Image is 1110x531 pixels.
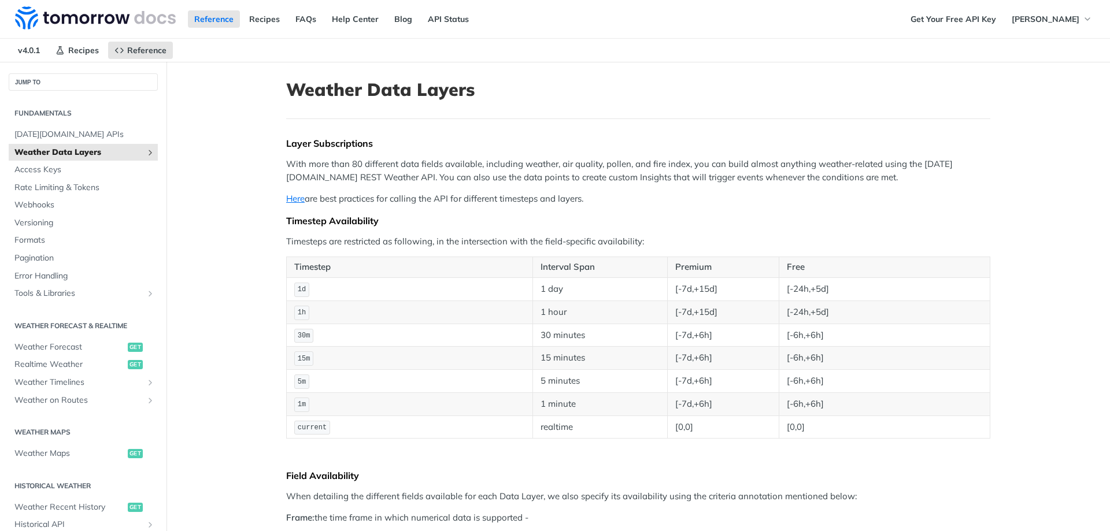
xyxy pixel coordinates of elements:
button: Show subpages for Weather Timelines [146,378,155,387]
a: FAQs [289,10,323,28]
a: Access Keys [9,161,158,179]
div: Timestep Availability [286,215,990,226]
span: [DATE][DOMAIN_NAME] APIs [14,129,155,140]
a: Weather Mapsget [9,445,158,462]
h2: Historical Weather [9,481,158,491]
span: Realtime Weather [14,359,125,370]
code: 1m [294,398,309,412]
a: Reference [108,42,173,59]
code: current [294,421,330,435]
a: Recipes [243,10,286,28]
span: Reference [127,45,166,55]
span: Historical API [14,519,143,530]
td: [-6h,+6h] [779,370,990,393]
p: With more than 80 different data fields available, including weather, air quality, pollen, and fi... [286,158,990,184]
td: realtime [532,415,667,439]
span: Recipes [68,45,99,55]
button: [PERSON_NAME] [1005,10,1098,28]
th: Interval Span [532,257,667,278]
code: 1h [294,306,309,320]
span: Weather Data Layers [14,147,143,158]
button: Show subpages for Weather on Routes [146,396,155,405]
span: [PERSON_NAME] [1012,14,1079,24]
span: Tools & Libraries [14,288,143,299]
a: Help Center [325,10,385,28]
span: Weather on Routes [14,395,143,406]
a: Blog [388,10,419,28]
h2: Weather Forecast & realtime [9,321,158,331]
span: Weather Timelines [14,377,143,388]
td: [-7d,+6h] [668,347,779,370]
th: Premium [668,257,779,278]
td: [-7d,+6h] [668,324,779,347]
a: Versioning [9,214,158,232]
button: Show subpages for Historical API [146,520,155,529]
a: Rate Limiting & Tokens [9,179,158,196]
a: Reference [188,10,240,28]
span: Weather Maps [14,448,125,459]
code: 15m [294,351,313,366]
h2: Fundamentals [9,108,158,118]
span: v4.0.1 [12,42,46,59]
span: Error Handling [14,270,155,282]
span: Weather Forecast [14,341,125,353]
span: Pagination [14,252,155,264]
td: 1 minute [532,392,667,415]
span: Access Keys [14,164,155,176]
a: Get Your Free API Key [904,10,1002,28]
td: [-24h,+5d] [779,300,990,324]
a: Webhooks [9,196,158,214]
span: Weather Recent History [14,502,125,513]
span: get [128,360,143,369]
span: Webhooks [14,199,155,211]
p: When detailing the different fields available for each Data Layer, we also specify its availabili... [286,490,990,503]
span: Versioning [14,217,155,229]
button: JUMP TO [9,73,158,91]
td: [-7d,+15d] [668,277,779,300]
td: 30 minutes [532,324,667,347]
p: are best practices for calling the API for different timesteps and layers. [286,192,990,206]
a: Recipes [49,42,105,59]
div: Layer Subscriptions [286,138,990,149]
div: Field Availability [286,470,990,481]
a: Weather TimelinesShow subpages for Weather Timelines [9,374,158,391]
code: 1d [294,283,309,297]
td: [-7d,+6h] [668,370,779,393]
a: API Status [421,10,475,28]
a: Weather Recent Historyget [9,499,158,516]
a: Weather Forecastget [9,339,158,356]
a: Pagination [9,250,158,267]
a: Weather Data LayersShow subpages for Weather Data Layers [9,144,158,161]
span: get [128,343,143,352]
a: Error Handling [9,268,158,285]
td: [-24h,+5d] [779,277,990,300]
td: [-7d,+6h] [668,392,779,415]
span: get [128,503,143,512]
td: 15 minutes [532,347,667,370]
h2: Weather Maps [9,427,158,437]
p: Timesteps are restricted as following, in the intersection with the field-specific availability: [286,235,990,248]
code: 30m [294,329,313,343]
td: 1 hour [532,300,667,324]
span: get [128,449,143,458]
button: Show subpages for Weather Data Layers [146,148,155,157]
a: Formats [9,232,158,249]
td: 1 day [532,277,667,300]
p: the time frame in which numerical data is supported - [286,511,990,525]
h1: Weather Data Layers [286,79,990,100]
code: 5m [294,374,309,389]
a: Tools & LibrariesShow subpages for Tools & Libraries [9,285,158,302]
strong: Frame: [286,512,314,523]
a: [DATE][DOMAIN_NAME] APIs [9,126,158,143]
a: Here [286,193,305,204]
td: [-6h,+6h] [779,324,990,347]
td: 5 minutes [532,370,667,393]
th: Free [779,257,990,278]
td: [-6h,+6h] [779,392,990,415]
td: [-6h,+6h] [779,347,990,370]
td: [0,0] [668,415,779,439]
button: Show subpages for Tools & Libraries [146,289,155,298]
td: [0,0] [779,415,990,439]
span: Formats [14,235,155,246]
th: Timestep [287,257,533,278]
